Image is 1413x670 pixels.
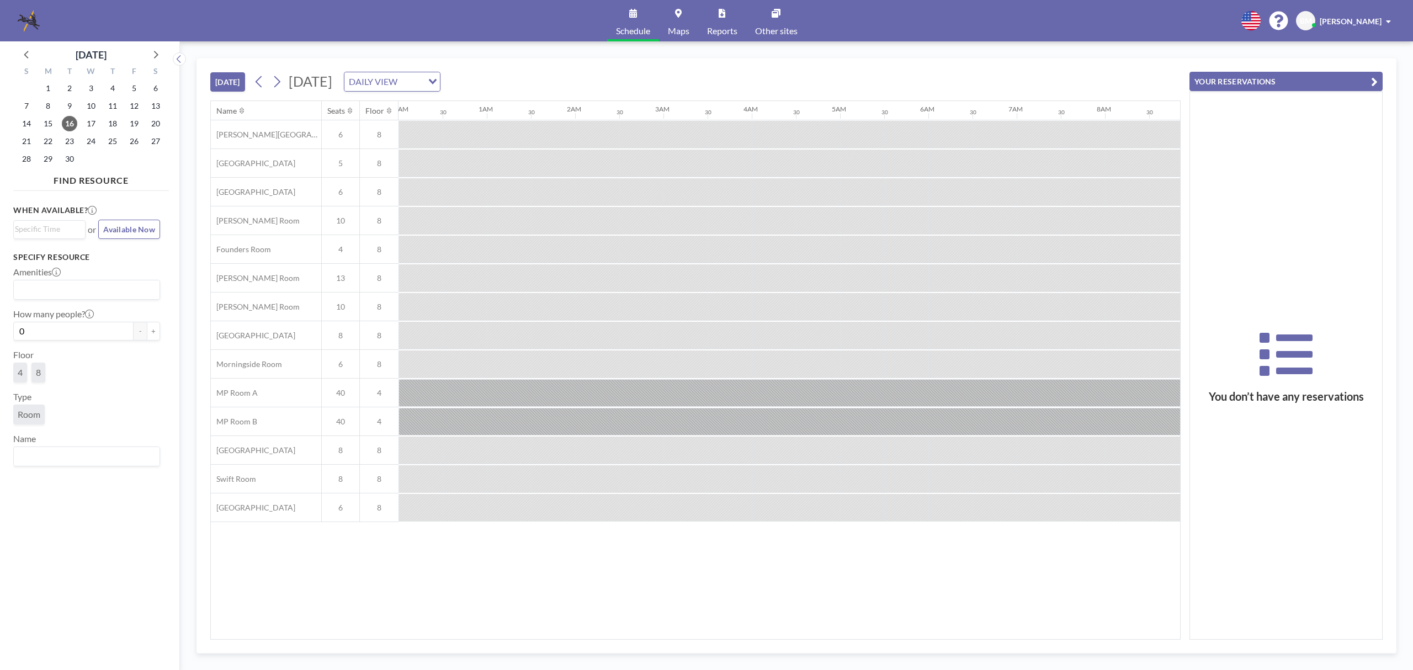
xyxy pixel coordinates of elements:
[832,105,846,113] div: 5AM
[793,109,800,116] div: 30
[83,98,99,114] span: Wednesday, September 10, 2025
[211,417,257,427] span: MP Room B
[920,105,934,113] div: 6AM
[62,134,77,149] span: Tuesday, September 23, 2025
[360,359,399,369] span: 8
[83,134,99,149] span: Wednesday, September 24, 2025
[1146,109,1153,116] div: 30
[211,244,271,254] span: Founders Room
[36,367,41,378] span: 8
[322,130,359,140] span: 6
[98,220,160,239] button: Available Now
[655,105,670,113] div: 3AM
[1190,390,1382,403] h3: You don’t have any reservations
[360,216,399,226] span: 8
[360,187,399,197] span: 8
[344,72,440,91] div: Search for option
[123,65,145,79] div: F
[360,331,399,341] span: 8
[15,223,79,235] input: Search for option
[211,216,300,226] span: [PERSON_NAME] Room
[40,116,56,131] span: Monday, September 15, 2025
[19,98,34,114] span: Sunday, September 7, 2025
[322,273,359,283] span: 13
[13,252,160,262] h3: Specify resource
[13,433,36,444] label: Name
[707,26,737,35] span: Reports
[211,359,282,369] span: Morningside Room
[668,26,689,35] span: Maps
[19,116,34,131] span: Sunday, September 14, 2025
[211,187,295,197] span: [GEOGRAPHIC_DATA]
[62,98,77,114] span: Tuesday, September 9, 2025
[360,130,399,140] span: 8
[360,273,399,283] span: 8
[322,302,359,312] span: 10
[211,158,295,168] span: [GEOGRAPHIC_DATA]
[105,81,120,96] span: Thursday, September 4, 2025
[40,98,56,114] span: Monday, September 8, 2025
[322,331,359,341] span: 8
[126,134,142,149] span: Friday, September 26, 2025
[15,449,153,464] input: Search for option
[211,445,295,455] span: [GEOGRAPHIC_DATA]
[105,134,120,149] span: Thursday, September 25, 2025
[62,81,77,96] span: Tuesday, September 2, 2025
[14,280,160,299] div: Search for option
[322,187,359,197] span: 6
[88,224,96,235] span: or
[38,65,59,79] div: M
[479,105,493,113] div: 1AM
[970,109,976,116] div: 30
[390,105,408,113] div: 12AM
[126,81,142,96] span: Friday, September 5, 2025
[528,109,535,116] div: 30
[617,109,623,116] div: 30
[126,116,142,131] span: Friday, September 19, 2025
[755,26,798,35] span: Other sites
[360,445,399,455] span: 8
[1097,105,1111,113] div: 8AM
[16,65,38,79] div: S
[105,116,120,131] span: Thursday, September 18, 2025
[1189,72,1383,91] button: YOUR RESERVATIONS
[40,151,56,167] span: Monday, September 29, 2025
[76,47,107,62] div: [DATE]
[145,65,166,79] div: S
[211,474,256,484] span: Swift Room
[322,359,359,369] span: 6
[705,109,711,116] div: 30
[360,302,399,312] span: 8
[126,98,142,114] span: Friday, September 12, 2025
[62,151,77,167] span: Tuesday, September 30, 2025
[322,474,359,484] span: 8
[13,309,94,320] label: How many people?
[62,116,77,131] span: Tuesday, September 16, 2025
[401,75,422,89] input: Search for option
[40,134,56,149] span: Monday, September 22, 2025
[567,105,581,113] div: 2AM
[616,26,650,35] span: Schedule
[1008,105,1023,113] div: 7AM
[1300,16,1312,26] span: BM
[211,273,300,283] span: [PERSON_NAME] Room
[13,349,34,360] label: Floor
[289,73,332,89] span: [DATE]
[19,151,34,167] span: Sunday, September 28, 2025
[322,445,359,455] span: 8
[210,72,245,92] button: [DATE]
[1320,17,1382,26] span: [PERSON_NAME]
[81,65,102,79] div: W
[360,158,399,168] span: 8
[14,221,85,237] div: Search for option
[322,244,359,254] span: 4
[211,503,295,513] span: [GEOGRAPHIC_DATA]
[211,388,258,398] span: MP Room A
[83,81,99,96] span: Wednesday, September 3, 2025
[365,106,384,116] div: Floor
[148,98,163,114] span: Saturday, September 13, 2025
[105,98,120,114] span: Thursday, September 11, 2025
[148,134,163,149] span: Saturday, September 27, 2025
[216,106,237,116] div: Name
[440,109,447,116] div: 30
